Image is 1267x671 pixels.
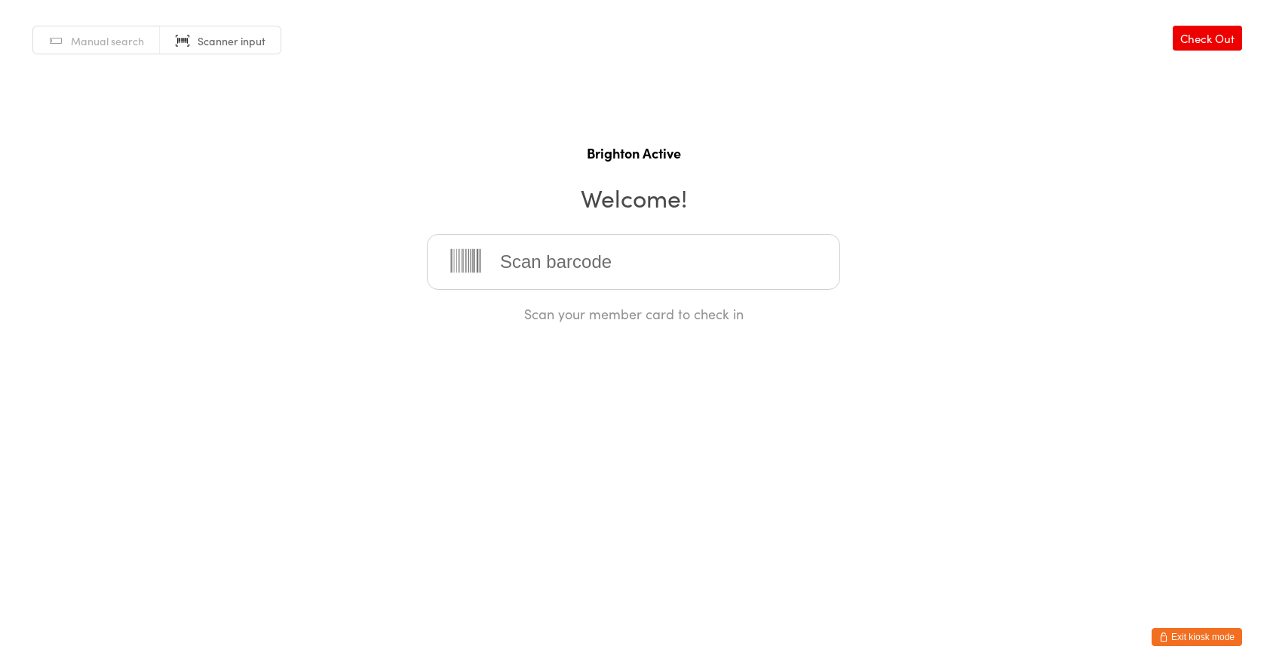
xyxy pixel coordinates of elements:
[15,180,1252,214] h2: Welcome!
[15,143,1252,162] h1: Brighton Active
[427,304,840,323] div: Scan your member card to check in
[198,33,265,48] span: Scanner input
[71,33,144,48] span: Manual search
[427,234,840,290] input: Scan barcode
[1152,628,1242,646] button: Exit kiosk mode
[1173,26,1242,51] a: Check Out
